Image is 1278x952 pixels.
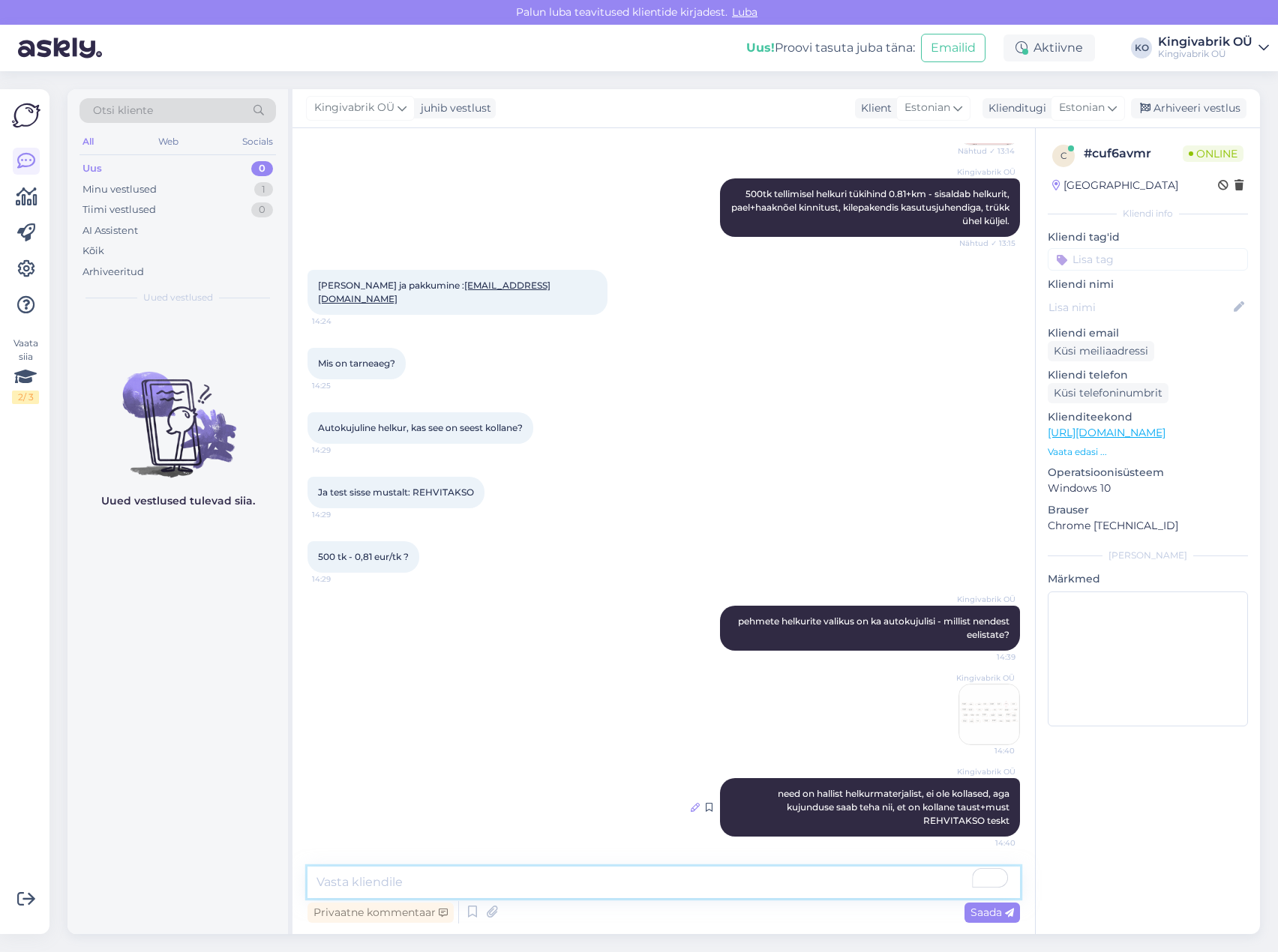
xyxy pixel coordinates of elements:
[1048,277,1248,292] p: Kliendi nimi
[1052,178,1178,193] div: [GEOGRAPHIC_DATA]
[155,132,181,151] div: Web
[307,867,1020,898] textarea: To enrich screen reader interactions, please activate Accessibility in Grammarly extension settings
[1048,409,1248,425] p: Klienditeekond
[239,132,276,151] div: Socials
[143,291,213,304] span: Uued vestlused
[1048,229,1248,245] p: Kliendi tag'id
[1059,100,1105,116] span: Estonian
[1158,36,1269,60] a: Kingivabrik OÜKingivabrik OÜ
[1060,150,1067,161] span: c
[959,651,1015,663] span: 14:39
[921,34,985,62] button: Emailid
[101,493,255,509] p: Uued vestlused tulevad siia.
[312,509,368,520] span: 14:29
[958,145,1015,157] span: Nähtud ✓ 13:14
[1048,445,1248,459] p: Vaata edasi ...
[959,684,1019,744] img: Attachment
[12,337,39,404] div: Vaata siia
[1048,426,1165,439] a: [URL][DOMAIN_NAME]
[1158,36,1252,48] div: Kingivabrik OÜ
[1048,248,1248,271] input: Lisa tag
[1048,383,1168,403] div: Küsi telefoninumbrit
[82,202,156,217] div: Tiimi vestlused
[959,238,1015,249] span: Nähtud ✓ 13:15
[738,615,1012,640] span: pehmete helkurite valikus on ka autokujulisi - millist nendest eelistate?
[93,103,153,118] span: Otsi kliente
[1048,325,1248,341] p: Kliendi email
[1003,34,1095,61] div: Aktiivne
[318,551,409,562] span: 500 tk - 0,81 eur/tk ?
[82,223,138,238] div: AI Assistent
[855,100,892,116] div: Klient
[778,788,1012,826] span: need on hallist helkurmaterjalist, ei ole kollased, aga kujunduse saab teha nii, et on kollane ta...
[1048,341,1154,361] div: Küsi meiliaadressi
[318,486,474,498] span: Ja test sisse mustalt: REHVITAKSO
[1048,367,1248,383] p: Kliendi telefon
[312,316,368,327] span: 14:24
[12,101,40,130] img: Askly Logo
[314,100,394,116] span: Kingivabrik OÜ
[746,39,915,57] div: Proovi tasuta juba täna:
[1084,145,1183,163] div: # cuf6avmr
[904,100,950,116] span: Estonian
[415,100,491,116] div: juhib vestlust
[1158,48,1252,60] div: Kingivabrik OÜ
[1131,98,1246,118] div: Arhiveeri vestlus
[1048,480,1248,496] p: Windows 10
[957,766,1015,777] span: Kingivabrik OÜ
[251,161,273,176] div: 0
[82,244,104,259] div: Kõik
[731,188,1012,226] span: 500tk tellimisel helkuri tükihind 0.81+km - sisaldab helkurit, pael+haaknõel kinnitust, kilepaken...
[82,265,144,280] div: Arhiveeritud
[1048,571,1248,587] p: Märkmed
[959,837,1015,849] span: 14:40
[312,445,368,456] span: 14:29
[956,672,1015,684] span: Kingivabrik OÜ
[982,100,1046,116] div: Klienditugi
[318,280,550,304] span: [PERSON_NAME] ja pakkumine :
[746,40,775,55] b: Uus!
[1048,207,1248,220] div: Kliendi info
[318,422,523,433] span: Autokujuline helkur, kas see on seest kollane?
[307,903,454,923] div: Privaatne kommentaar
[970,906,1014,919] span: Saada
[957,166,1015,178] span: Kingivabrik OÜ
[312,380,368,391] span: 14:25
[79,132,97,151] div: All
[254,182,273,197] div: 1
[1048,518,1248,534] p: Chrome [TECHNICAL_ID]
[251,202,273,217] div: 0
[1131,37,1152,58] div: KO
[82,161,102,176] div: Uus
[312,573,368,585] span: 14:29
[1048,465,1248,480] p: Operatsioonisüsteem
[82,182,157,197] div: Minu vestlused
[958,745,1015,756] span: 14:40
[727,5,762,19] span: Luba
[1048,549,1248,562] div: [PERSON_NAME]
[957,594,1015,605] span: Kingivabrik OÜ
[1048,502,1248,518] p: Brauser
[12,391,39,404] div: 2 / 3
[318,358,395,369] span: Mis on tarneaeg?
[1183,145,1243,162] span: Online
[1048,299,1231,316] input: Lisa nimi
[67,345,288,480] img: No chats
